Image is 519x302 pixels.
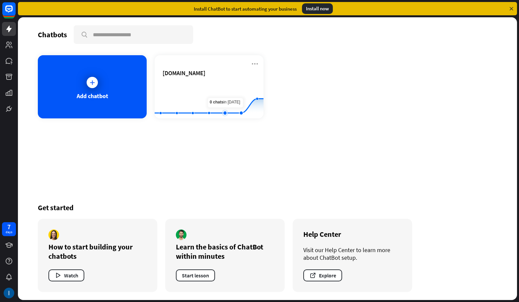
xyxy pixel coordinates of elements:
[48,269,84,281] button: Watch
[5,3,25,23] button: Open LiveChat chat widget
[163,69,205,77] span: cachedpets2.vercel.app
[176,242,274,261] div: Learn the basics of ChatBot within minutes
[38,30,67,39] div: Chatbots
[77,92,108,100] div: Add chatbot
[48,242,147,261] div: How to start building your chatbots
[303,229,402,239] div: Help Center
[176,229,186,240] img: author
[303,246,402,261] div: Visit our Help Center to learn more about ChatBot setup.
[38,203,497,212] div: Get started
[194,6,297,12] div: Install ChatBot to start automating your business
[48,229,59,240] img: author
[7,224,11,230] div: 7
[2,222,16,236] a: 7 days
[6,230,12,234] div: days
[302,3,333,14] div: Install now
[303,269,342,281] button: Explore
[176,269,215,281] button: Start lesson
